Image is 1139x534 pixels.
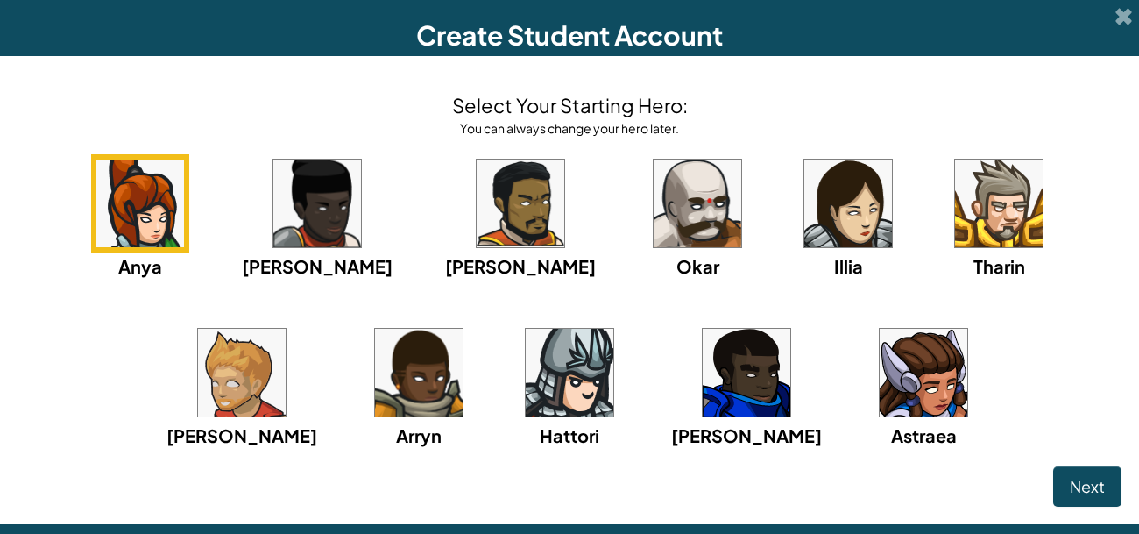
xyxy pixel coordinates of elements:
img: portrait.png [198,329,286,417]
img: portrait.png [955,160,1043,247]
span: Illia [834,255,863,277]
span: [PERSON_NAME] [166,424,317,446]
button: Next [1053,466,1121,507]
span: Create Student Account [416,18,723,52]
h4: Select Your Starting Hero: [452,91,688,119]
div: You can always change your hero later. [452,119,688,137]
span: Next [1070,476,1105,496]
span: [PERSON_NAME] [242,255,393,277]
span: Astraea [891,424,957,446]
img: portrait.png [526,329,613,417]
img: portrait.png [804,160,892,247]
img: portrait.png [375,329,463,417]
span: Tharin [973,255,1025,277]
img: portrait.png [880,329,967,417]
span: [PERSON_NAME] [671,424,822,446]
img: portrait.png [96,160,184,247]
img: portrait.png [654,160,741,247]
span: Hattori [540,424,599,446]
span: Anya [118,255,162,277]
img: portrait.png [273,160,361,247]
span: Arryn [396,424,442,446]
span: Okar [676,255,719,277]
span: [PERSON_NAME] [445,255,596,277]
img: portrait.png [477,160,564,247]
img: portrait.png [703,329,790,417]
